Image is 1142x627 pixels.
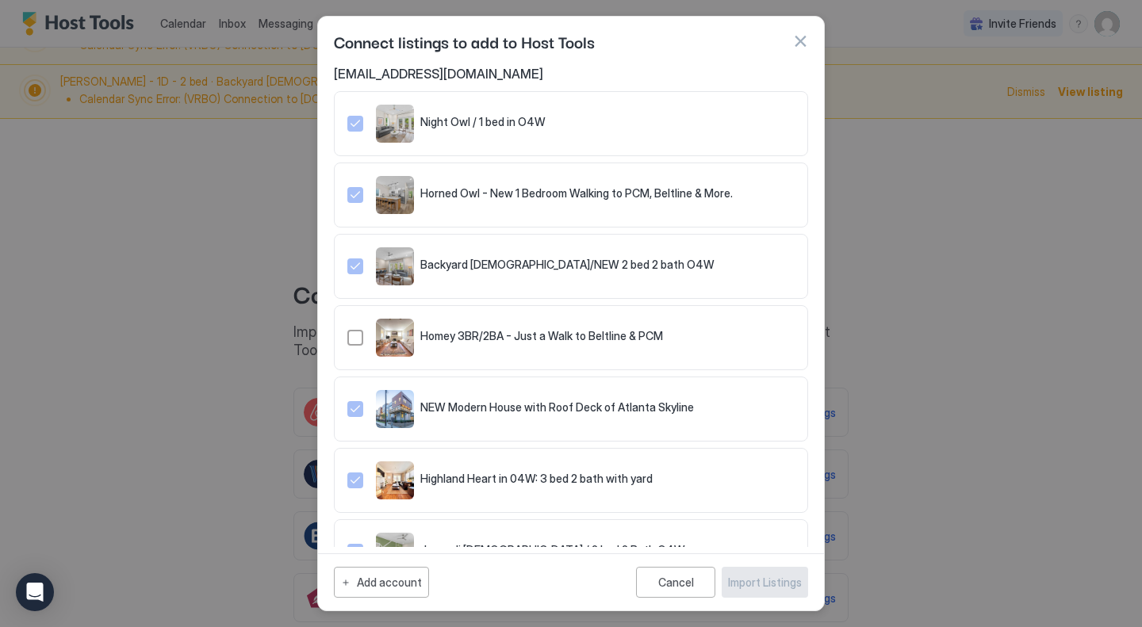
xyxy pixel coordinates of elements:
div: Add account [357,574,422,591]
div: listing image [376,390,414,428]
div: 321.2374348.2940852 [347,319,795,357]
div: listing image [376,461,414,499]
div: listing image [376,533,414,571]
span: Japandi [DEMOGRAPHIC_DATA] / 2 bed 2 Bath O4W [420,543,685,557]
div: Open Intercom Messenger [16,573,54,611]
span: NEW Modern House with Roof Deck of Atlanta Skyline [420,400,694,415]
span: Horned Owl - New 1 Bedroom Walking to PCM, Beltline & More. [420,186,733,201]
span: Backyard [DEMOGRAPHIC_DATA]/NEW 2 bed 2 bath O4W [420,258,715,272]
span: Connect listings to add to Host Tools [334,29,595,53]
div: 321.3595326.4168472 [347,105,795,143]
span: Homey 3BR/2BA - Just a Walk to Beltline & PCM [420,329,663,343]
span: Night Owl / 1 bed in O4W [420,115,546,129]
button: Add account [334,567,429,598]
div: 321.3594956.4168102 [347,533,795,571]
div: 121.7318846.6650802 [347,390,795,428]
div: Cancel [658,575,694,589]
div: listing image [376,105,414,143]
div: listing image [376,319,414,357]
div: Import Listings [728,574,802,591]
button: Import Listings [722,567,808,598]
div: 321.3593042.4166188 [347,176,795,214]
div: 321.3595240.4168386 [347,247,795,285]
div: listing image [376,247,414,285]
span: [EMAIL_ADDRESS][DOMAIN_NAME] [334,66,808,82]
div: 321.4292911.4867081 [347,461,795,499]
span: Highland Heart in 04W: 3 bed 2 bath with yard [420,472,653,486]
div: listing image [376,176,414,214]
button: Cancel [636,567,715,598]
